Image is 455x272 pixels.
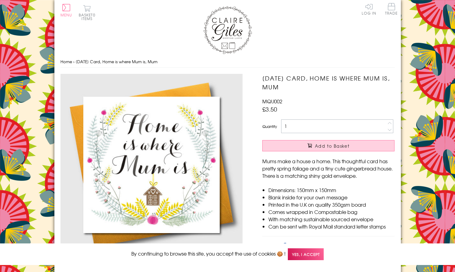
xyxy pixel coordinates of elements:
span: › [73,59,74,64]
span: [DATE] Card, Home is where Mum is, Mum [76,59,157,64]
li: Dimensions: 150mm x 150mm [268,186,395,194]
a: Home [60,59,72,64]
p: Mums make a house a home. This thoughtful card has pretty spring foliage and a tiny cute gingerbr... [262,157,395,179]
a: Trade [385,3,398,16]
li: Blank inside for your own message [268,194,395,201]
a: Log In [362,3,376,15]
label: Quantity [262,124,277,129]
button: Basket0 items [79,5,95,20]
span: MQU002 [262,98,282,105]
img: Claire Giles Greetings Cards [203,6,252,54]
span: £3.50 [262,105,277,113]
h1: [DATE] Card, Home is where Mum is, Mum [262,74,395,91]
li: Printed in the U.K on quality 350gsm board [268,201,395,208]
span: 0 items [81,12,95,21]
li: Can be sent with Royal Mail standard letter stamps [268,223,395,230]
span: Yes, I accept [288,248,324,260]
img: Mother's Day Card, Home is where Mum is, Mum [60,74,243,256]
span: Add to Basket [315,143,350,149]
button: Menu [60,4,72,17]
button: Add to Basket [262,140,395,151]
span: Menu [60,12,72,18]
nav: breadcrumbs [60,56,395,68]
li: With matching sustainable sourced envelope [268,215,395,223]
li: Comes wrapped in Compostable bag [268,208,395,215]
span: Trade [385,3,398,15]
